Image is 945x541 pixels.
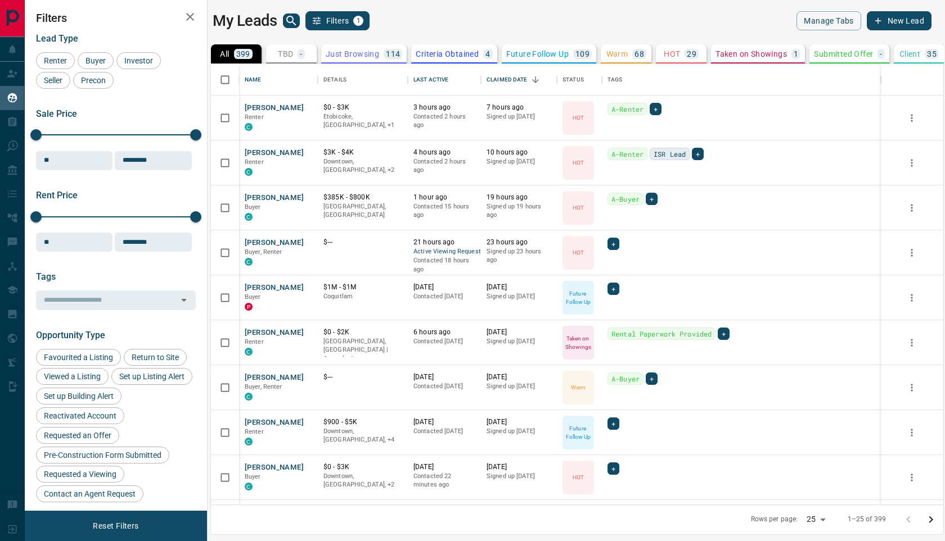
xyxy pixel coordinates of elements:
[36,330,105,340] span: Opportunity Type
[245,303,253,311] div: property.ca
[487,382,551,391] p: Signed up [DATE]
[487,328,551,337] p: [DATE]
[323,193,402,202] p: $385K - $800K
[245,428,264,435] span: Renter
[413,256,475,274] p: Contacted 18 hours ago
[794,50,798,58] p: 1
[36,407,124,424] div: Reactivated Account
[323,417,402,427] p: $900 - $5K
[487,337,551,346] p: Signed up [DATE]
[528,72,543,88] button: Sort
[36,271,56,282] span: Tags
[128,353,183,362] span: Return to Site
[245,283,304,293] button: [PERSON_NAME]
[245,293,261,301] span: Buyer
[305,11,370,30] button: Filters1
[607,238,619,250] div: +
[903,334,920,351] button: more
[611,238,615,249] span: +
[323,292,402,301] p: Coquitlam
[413,148,475,157] p: 4 hours ago
[487,283,551,292] p: [DATE]
[245,372,304,383] button: [PERSON_NAME]
[564,289,593,306] p: Future Follow Up
[85,516,146,535] button: Reset Filters
[692,148,704,160] div: +
[323,372,402,382] p: $---
[40,470,120,479] span: Requested a Viewing
[36,349,121,366] div: Favourited a Listing
[718,328,730,340] div: +
[245,483,253,490] div: condos.ca
[611,463,615,474] span: +
[413,372,475,382] p: [DATE]
[562,64,584,96] div: Status
[245,338,264,345] span: Renter
[696,148,700,160] span: +
[413,103,475,112] p: 3 hours ago
[481,64,557,96] div: Claimed Date
[40,76,66,85] span: Seller
[487,292,551,301] p: Signed up [DATE]
[607,417,619,430] div: +
[413,112,475,130] p: Contacted 2 hours ago
[611,418,615,429] span: +
[814,50,873,58] p: Submitted Offer
[796,11,861,30] button: Manage Tabs
[646,193,658,205] div: +
[927,50,937,58] p: 35
[867,11,931,30] button: New Lead
[564,334,593,351] p: Taken on Showings
[36,52,75,69] div: Renter
[245,473,261,480] span: Buyer
[487,238,551,247] p: 23 hours ago
[323,103,402,112] p: $0 - $3K
[245,248,282,256] span: Buyer, Renter
[245,203,261,211] span: Buyer
[78,52,114,69] div: Buyer
[802,511,829,528] div: 25
[245,393,253,401] div: condos.ca
[413,64,448,96] div: Last Active
[245,158,264,166] span: Renter
[318,64,408,96] div: Details
[899,50,920,58] p: Client
[485,50,490,58] p: 4
[848,515,886,524] p: 1–25 of 399
[602,64,881,96] div: Tags
[413,283,475,292] p: [DATE]
[413,292,475,301] p: Contacted [DATE]
[245,148,304,158] button: [PERSON_NAME]
[413,247,475,257] span: Active Viewing Request
[487,64,528,96] div: Claimed Date
[245,348,253,356] div: condos.ca
[245,328,304,338] button: [PERSON_NAME]
[650,103,661,115] div: +
[487,472,551,481] p: Signed up [DATE]
[487,148,551,157] p: 10 hours ago
[245,417,304,428] button: [PERSON_NAME]
[283,13,300,28] button: search button
[487,372,551,382] p: [DATE]
[245,103,304,113] button: [PERSON_NAME]
[36,11,196,25] h2: Filters
[611,328,712,339] span: Rental Paperwork Provided
[413,427,475,436] p: Contacted [DATE]
[634,50,644,58] p: 68
[607,64,623,96] div: Tags
[903,469,920,486] button: more
[413,462,475,472] p: [DATE]
[40,431,115,440] span: Requested an Offer
[36,33,78,44] span: Lead Type
[36,485,143,502] div: Contact an Agent Request
[82,56,110,65] span: Buyer
[245,462,304,473] button: [PERSON_NAME]
[487,247,551,265] p: Signed up 23 hours ago
[323,427,402,444] p: West End, East End, Midtown | Central, Toronto
[245,438,253,445] div: condos.ca
[323,64,346,96] div: Details
[323,472,402,489] p: West End, Toronto
[36,466,124,483] div: Requested a Viewing
[36,72,70,89] div: Seller
[36,368,109,385] div: Viewed a Listing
